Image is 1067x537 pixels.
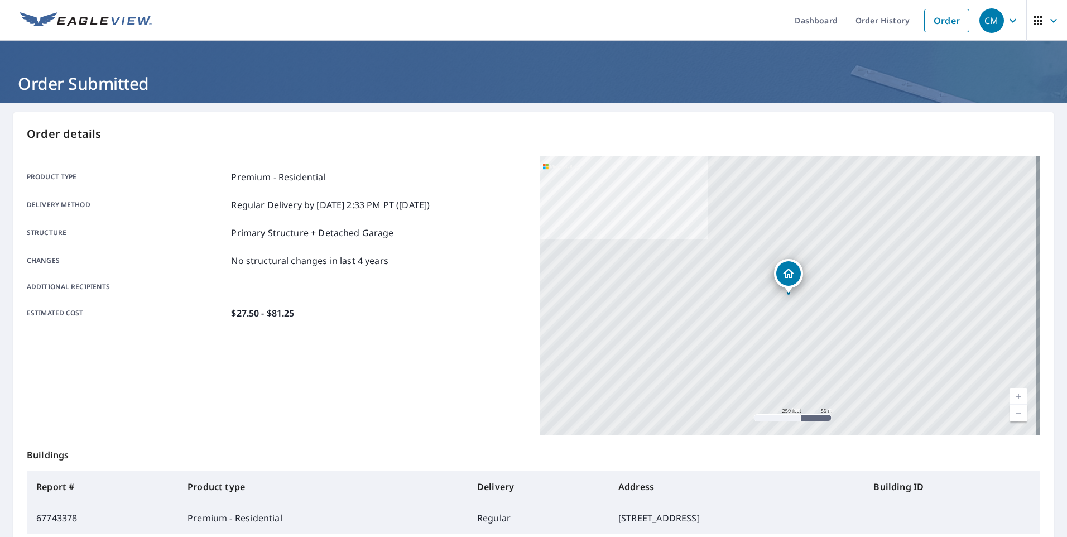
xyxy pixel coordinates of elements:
[609,502,864,534] td: [STREET_ADDRESS]
[1010,388,1027,405] a: Current Level 17, Zoom In
[609,471,864,502] th: Address
[27,306,227,320] p: Estimated cost
[27,198,227,212] p: Delivery method
[27,170,227,184] p: Product type
[27,471,179,502] th: Report #
[924,9,969,32] a: Order
[27,254,227,267] p: Changes
[231,170,325,184] p: Premium - Residential
[179,471,468,502] th: Product type
[27,126,1040,142] p: Order details
[979,8,1004,33] div: CM
[231,306,294,320] p: $27.50 - $81.25
[27,226,227,239] p: Structure
[27,502,179,534] td: 67743378
[468,502,609,534] td: Regular
[27,435,1040,471] p: Buildings
[13,72,1054,95] h1: Order Submitted
[774,259,803,294] div: Dropped pin, building 1, Residential property, 100 Highland Rd Lansing, KS 66043
[231,254,388,267] p: No structural changes in last 4 years
[1010,405,1027,421] a: Current Level 17, Zoom Out
[468,471,609,502] th: Delivery
[20,12,152,29] img: EV Logo
[231,198,430,212] p: Regular Delivery by [DATE] 2:33 PM PT ([DATE])
[231,226,393,239] p: Primary Structure + Detached Garage
[27,282,227,292] p: Additional recipients
[864,471,1040,502] th: Building ID
[179,502,468,534] td: Premium - Residential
